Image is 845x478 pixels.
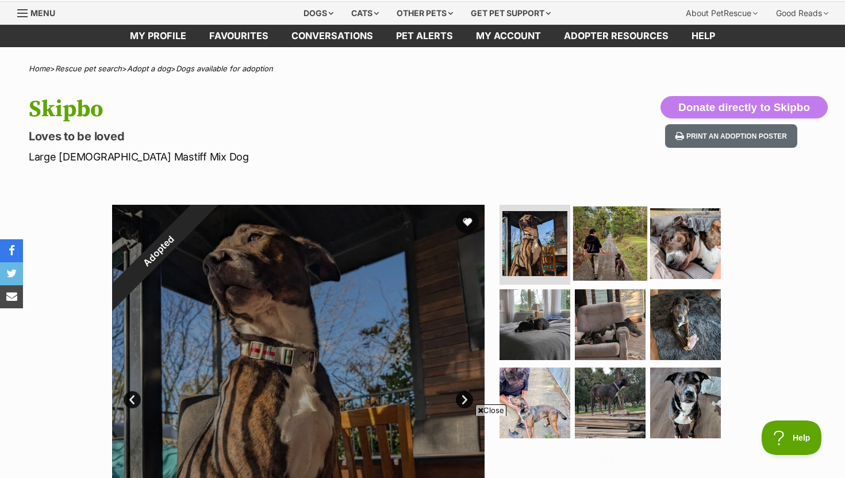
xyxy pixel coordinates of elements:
[573,206,647,280] img: Photo of Skipbo
[678,2,766,25] div: About PetRescue
[213,420,632,472] iframe: Advertisement
[665,124,797,148] button: Print an adoption poster
[762,420,822,455] iframe: Help Scout Beacon - Open
[552,25,680,47] a: Adopter resources
[463,2,559,25] div: Get pet support
[500,368,570,438] img: Photo of Skipbo
[575,289,646,360] img: Photo of Skipbo
[118,25,198,47] a: My profile
[343,2,387,25] div: Cats
[502,211,567,276] img: Photo of Skipbo
[127,64,171,73] a: Adopt a dog
[680,25,727,47] a: Help
[29,64,50,73] a: Home
[456,211,479,234] button: favourite
[29,96,515,123] h1: Skipbo
[176,64,273,73] a: Dogs available for adoption
[500,289,570,360] img: Photo of Skipbo
[17,2,63,22] a: Menu
[575,368,646,438] img: Photo of Skipbo
[768,2,836,25] div: Good Reads
[198,25,280,47] a: Favourites
[55,64,122,73] a: Rescue pet search
[29,128,515,144] p: Loves to be loved
[389,2,461,25] div: Other pets
[456,391,473,408] a: Next
[30,8,55,18] span: Menu
[660,96,828,119] button: Donate directly to Skipbo
[385,25,464,47] a: Pet alerts
[650,208,721,279] img: Photo of Skipbo
[280,25,385,47] a: conversations
[29,149,515,165] p: Large [DEMOGRAPHIC_DATA] Mastiff Mix Dog
[475,404,506,416] span: Close
[650,368,721,438] img: Photo of Skipbo
[86,178,231,324] div: Adopted
[124,391,141,408] a: Prev
[650,289,721,360] img: Photo of Skipbo
[295,2,341,25] div: Dogs
[464,25,552,47] a: My account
